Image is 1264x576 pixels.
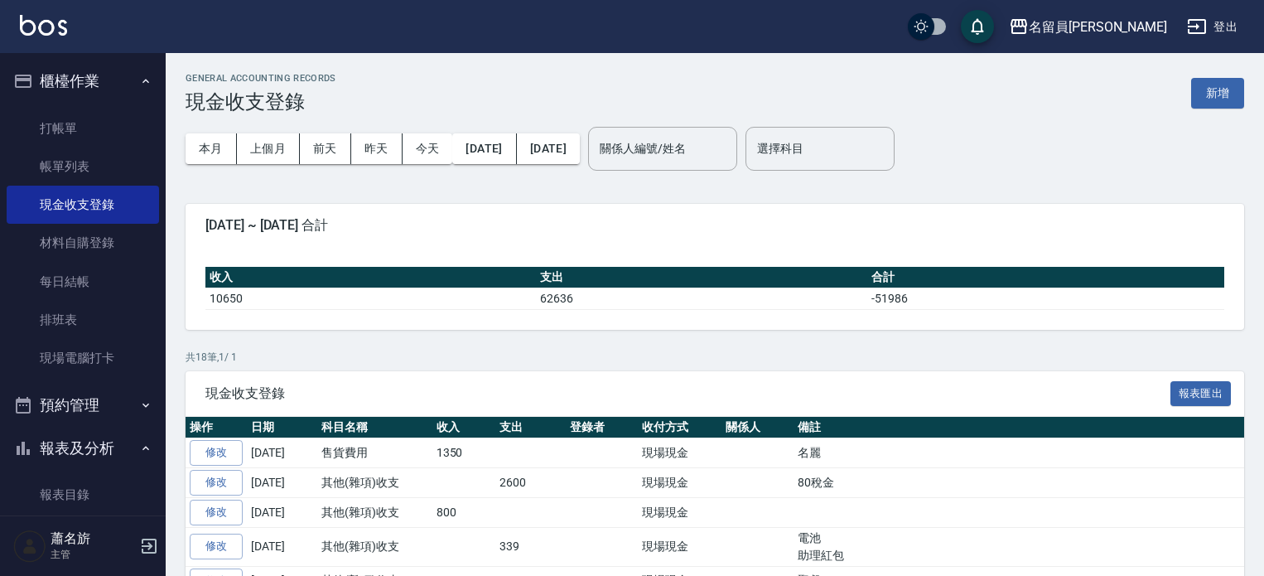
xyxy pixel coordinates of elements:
td: 其他(雜項)收支 [317,497,432,527]
h3: 現金收支登錄 [186,90,336,114]
button: 本月 [186,133,237,164]
a: 現金收支登錄 [7,186,159,224]
button: save [961,10,994,43]
button: 預約管理 [7,384,159,427]
td: 10650 [205,288,536,309]
th: 關係人 [721,417,794,438]
a: 修改 [190,500,243,525]
button: 新增 [1191,78,1244,109]
td: 1350 [432,438,496,468]
a: 打帳單 [7,109,159,148]
td: 現場現金 [638,527,721,566]
a: 報表匯出 [1170,385,1232,400]
td: -51986 [867,288,1224,309]
td: [DATE] [247,438,317,468]
h5: 蕭名旂 [51,530,135,547]
button: 報表及分析 [7,427,159,470]
p: 主管 [51,547,135,562]
th: 收入 [432,417,496,438]
a: 材料自購登錄 [7,224,159,262]
th: 科目名稱 [317,417,432,438]
a: 修改 [190,470,243,496]
button: 登出 [1180,12,1244,42]
button: [DATE] [452,133,516,164]
a: 店家日報表 [7,515,159,553]
th: 操作 [186,417,247,438]
td: 2600 [495,468,566,498]
div: 名留員[PERSON_NAME] [1029,17,1167,37]
button: 名留員[PERSON_NAME] [1002,10,1174,44]
img: Logo [20,15,67,36]
th: 支出 [536,267,866,288]
button: 前天 [300,133,351,164]
a: 修改 [190,440,243,466]
h2: GENERAL ACCOUNTING RECORDS [186,73,336,84]
button: 今天 [403,133,453,164]
td: [DATE] [247,497,317,527]
td: 現場現金 [638,438,721,468]
td: 現場現金 [638,497,721,527]
td: 339 [495,527,566,566]
span: [DATE] ~ [DATE] 合計 [205,217,1224,234]
span: 現金收支登錄 [205,385,1170,402]
td: 其他(雜項)收支 [317,527,432,566]
th: 收付方式 [638,417,721,438]
td: 名麗 [794,438,1262,468]
td: [DATE] [247,527,317,566]
button: 櫃檯作業 [7,60,159,103]
a: 新增 [1191,85,1244,100]
a: 排班表 [7,301,159,339]
a: 報表目錄 [7,476,159,514]
a: 現場電腦打卡 [7,339,159,377]
td: 售貨費用 [317,438,432,468]
th: 合計 [867,267,1224,288]
th: 支出 [495,417,566,438]
a: 帳單列表 [7,148,159,186]
td: [DATE] [247,468,317,498]
button: [DATE] [517,133,580,164]
td: 其他(雜項)收支 [317,468,432,498]
td: 800 [432,497,496,527]
td: 現場現金 [638,468,721,498]
img: Person [13,530,46,563]
th: 日期 [247,417,317,438]
button: 昨天 [351,133,403,164]
th: 登錄者 [566,417,638,438]
p: 共 18 筆, 1 / 1 [186,350,1244,365]
th: 備註 [794,417,1262,438]
td: 62636 [536,288,866,309]
td: 電池 助理紅包 [794,527,1262,566]
button: 報表匯出 [1170,381,1232,407]
th: 收入 [205,267,536,288]
button: 上個月 [237,133,300,164]
a: 每日結帳 [7,263,159,301]
td: 80稅金 [794,468,1262,498]
a: 修改 [190,534,243,559]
